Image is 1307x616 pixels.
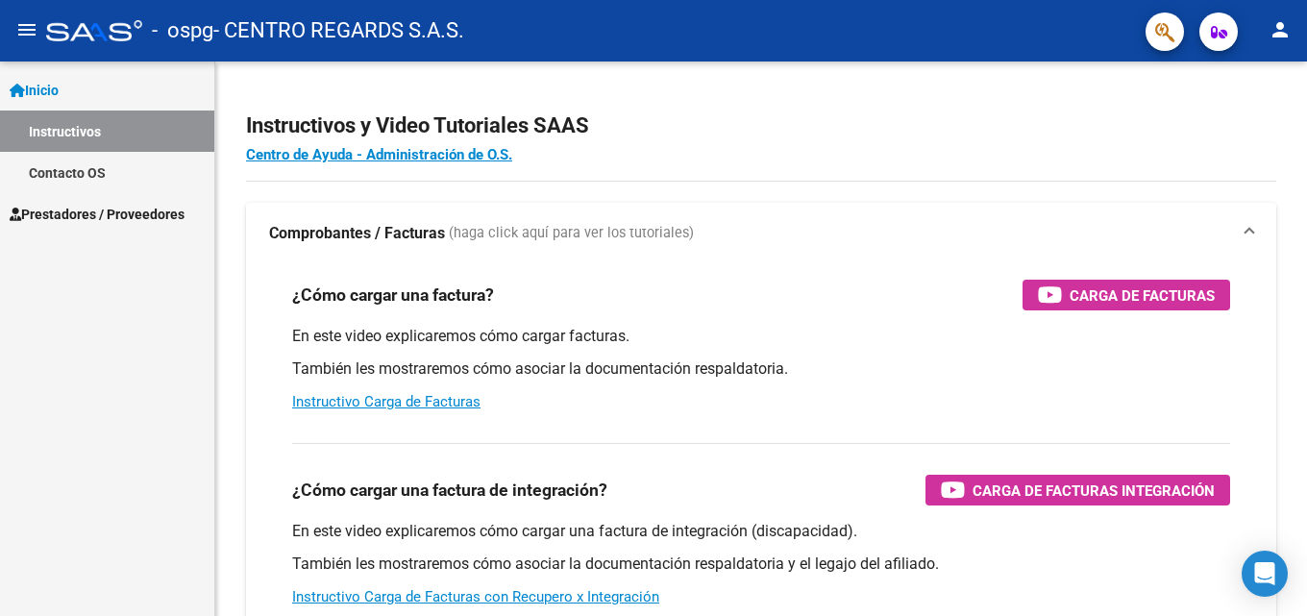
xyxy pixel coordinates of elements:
[292,521,1230,542] p: En este video explicaremos cómo cargar una factura de integración (discapacidad).
[246,108,1276,144] h2: Instructivos y Video Tutoriales SAAS
[1242,551,1288,597] div: Open Intercom Messenger
[292,477,607,504] h3: ¿Cómo cargar una factura de integración?
[292,358,1230,380] p: También les mostraremos cómo asociar la documentación respaldatoria.
[213,10,464,52] span: - CENTRO REGARDS S.A.S.
[1269,18,1292,41] mat-icon: person
[973,479,1215,503] span: Carga de Facturas Integración
[449,223,694,244] span: (haga click aquí para ver los tutoriales)
[1023,280,1230,310] button: Carga de Facturas
[246,203,1276,264] mat-expansion-panel-header: Comprobantes / Facturas (haga click aquí para ver los tutoriales)
[246,146,512,163] a: Centro de Ayuda - Administración de O.S.
[292,393,481,410] a: Instructivo Carga de Facturas
[292,326,1230,347] p: En este video explicaremos cómo cargar facturas.
[292,588,659,605] a: Instructivo Carga de Facturas con Recupero x Integración
[1070,283,1215,308] span: Carga de Facturas
[269,223,445,244] strong: Comprobantes / Facturas
[152,10,213,52] span: - ospg
[15,18,38,41] mat-icon: menu
[292,554,1230,575] p: También les mostraremos cómo asociar la documentación respaldatoria y el legajo del afiliado.
[10,80,59,101] span: Inicio
[292,282,494,308] h3: ¿Cómo cargar una factura?
[10,204,185,225] span: Prestadores / Proveedores
[925,475,1230,505] button: Carga de Facturas Integración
